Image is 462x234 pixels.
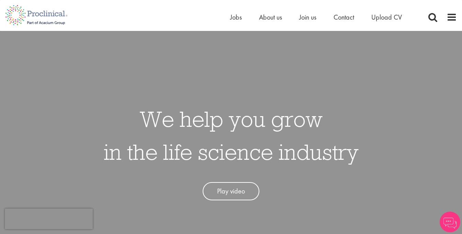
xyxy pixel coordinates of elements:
[440,212,460,232] img: Chatbot
[334,13,354,22] a: Contact
[259,13,282,22] a: About us
[203,182,259,200] a: Play video
[371,13,402,22] a: Upload CV
[230,13,242,22] a: Jobs
[104,102,359,168] h1: We help you grow in the life science industry
[299,13,316,22] a: Join us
